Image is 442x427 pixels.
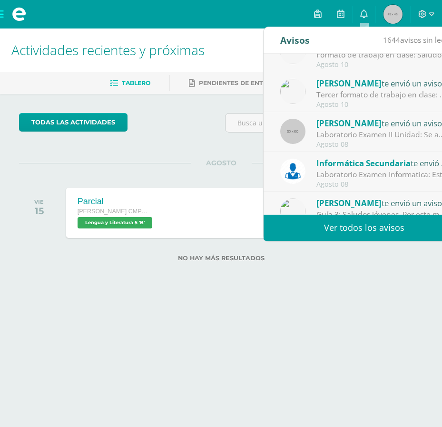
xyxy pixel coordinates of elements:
div: 15 [34,205,44,217]
span: [PERSON_NAME] [316,198,382,209]
img: 6dfd641176813817be49ede9ad67d1c4.png [280,79,305,104]
span: [PERSON_NAME] [316,78,382,89]
img: 6dfd641176813817be49ede9ad67d1c4.png [280,199,305,224]
a: Tablero [110,76,150,91]
span: Informática Secundaria [316,158,411,169]
span: AGOSTO [191,159,252,167]
div: Avisos [280,27,310,53]
img: 45x45 [383,5,403,24]
span: [PERSON_NAME] [316,118,382,129]
div: Parcial [78,197,155,207]
div: VIE [34,199,44,205]
span: Actividades recientes y próximas [11,41,205,59]
span: [PERSON_NAME] CMP Bachillerato en CCLL con Orientación en Computación [78,208,149,215]
a: Pendientes de entrega [189,76,280,91]
span: Pendientes de entrega [199,79,280,86]
span: 1644 [383,35,400,45]
img: 6ed6846fa57649245178fca9fc9a58dd.png [280,159,305,184]
input: Busca una actividad próxima aquí... [226,114,423,132]
a: todas las Actividades [19,113,128,132]
span: Lengua y Literatura 5 'B' [78,217,152,228]
img: 60x60 [280,119,305,144]
span: Tablero [122,79,150,86]
label: No hay más resultados [19,255,423,262]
